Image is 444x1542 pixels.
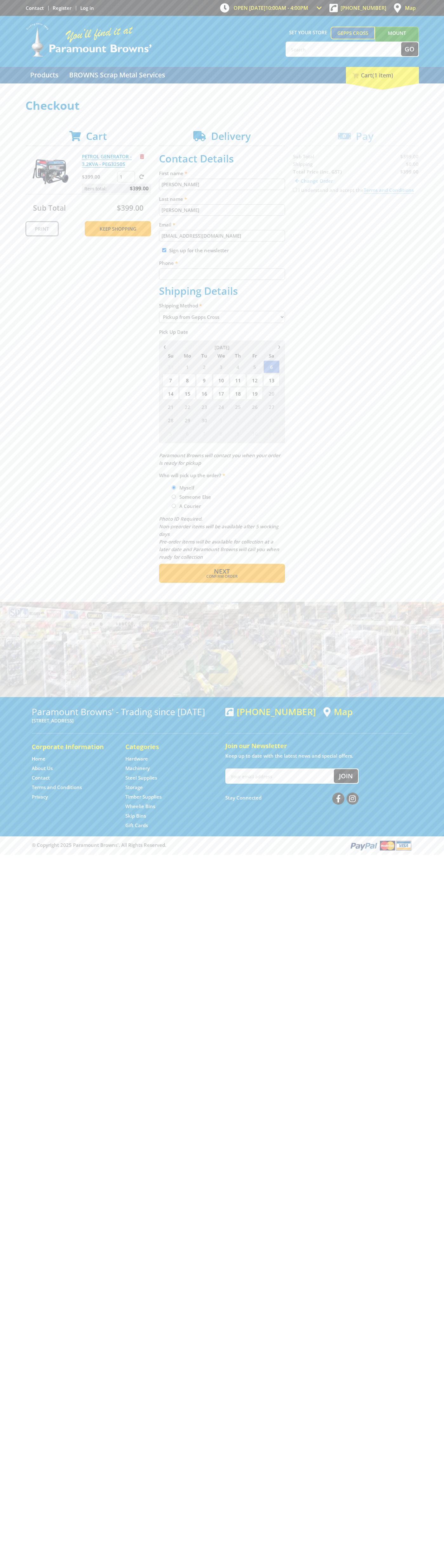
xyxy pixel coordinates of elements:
[179,387,195,400] span: 15
[196,400,212,413] span: 23
[225,752,413,760] p: Keep up to date with the latest news and special offers.
[179,352,195,360] span: Mo
[323,707,353,717] a: View a map of Gepps Cross location
[33,203,66,213] span: Sub Total
[159,230,285,241] input: Please enter your email address.
[25,840,419,851] div: ® Copyright 2025 Paramount Browns'. All Rights Reserved.
[372,71,393,79] span: (1 item)
[25,221,59,236] a: Print
[64,67,170,83] a: Go to the BROWNS Scrap Metal Services page
[247,400,263,413] span: 26
[177,491,213,502] label: Someone Else
[331,27,375,39] a: Gepps Cross
[162,427,179,440] span: 5
[159,195,285,203] label: Last name
[125,755,148,762] a: Go to the Hardware page
[32,717,219,724] p: [STREET_ADDRESS]
[211,129,251,143] span: Delivery
[159,564,285,583] button: Next Confirm order
[159,328,285,336] label: Pick Up Date
[401,42,418,56] button: Go
[247,360,263,373] span: 5
[247,374,263,386] span: 12
[130,184,149,193] span: $399.00
[162,360,179,373] span: 31
[25,22,152,57] img: Paramount Browns'
[334,769,358,783] button: Join
[213,352,229,360] span: We
[286,27,331,38] span: Set your store
[125,784,143,791] a: Go to the Storage page
[213,400,229,413] span: 24
[140,153,144,160] a: Remove from cart
[32,784,82,791] a: Go to the Terms and Conditions page
[263,387,280,400] span: 20
[213,414,229,426] span: 1
[172,495,176,499] input: Please select who will pick up the order.
[53,5,71,11] a: Go to the registration page
[230,414,246,426] span: 2
[32,755,45,762] a: Go to the Home page
[230,427,246,440] span: 9
[159,285,285,297] h2: Shipping Details
[159,259,285,267] label: Phone
[159,204,285,216] input: Please enter your last name.
[159,169,285,177] label: First name
[213,387,229,400] span: 17
[230,400,246,413] span: 25
[225,707,316,717] div: [PHONE_NUMBER]
[213,427,229,440] span: 8
[225,741,413,750] h5: Join our Newsletter
[179,427,195,440] span: 6
[125,794,162,800] a: Go to the Timber Supplies page
[169,247,229,254] label: Sign up for the newsletter
[263,427,280,440] span: 11
[25,67,63,83] a: Go to the Products page
[230,374,246,386] span: 11
[159,302,285,309] label: Shipping Method
[159,452,280,466] em: Paramount Browns will contact you when your order is ready for pickup
[173,575,271,578] span: Confirm order
[85,221,151,236] a: Keep Shopping
[349,840,413,851] img: PayPal, Mastercard, Visa accepted
[31,153,70,191] img: PETROL GENERATOR - 3.2KVA - PEG3250S
[286,42,401,56] input: Search
[177,482,196,493] label: Myself
[125,774,157,781] a: Go to the Steel Supplies page
[172,485,176,490] input: Please select who will pick up the order.
[230,360,246,373] span: 4
[32,774,50,781] a: Go to the Contact page
[32,794,48,800] a: Go to the Privacy page
[159,311,285,323] select: Please select a shipping method.
[263,352,280,360] span: Sa
[162,352,179,360] span: Su
[159,153,285,165] h2: Contact Details
[179,414,195,426] span: 29
[179,374,195,386] span: 8
[263,360,280,373] span: 6
[159,221,285,228] label: Email
[179,400,195,413] span: 22
[125,765,150,772] a: Go to the Machinery page
[196,352,212,360] span: Tu
[213,360,229,373] span: 3
[159,268,285,280] input: Please enter your telephone number.
[247,427,263,440] span: 10
[196,427,212,440] span: 7
[375,27,419,51] a: Mount [PERSON_NAME]
[86,129,107,143] span: Cart
[247,387,263,400] span: 19
[234,4,308,11] span: OPEN [DATE]
[80,5,94,11] a: Log in
[82,184,151,193] p: Item total:
[196,374,212,386] span: 9
[263,414,280,426] span: 4
[230,387,246,400] span: 18
[32,707,219,717] h3: Paramount Browns' - Trading since [DATE]
[263,374,280,386] span: 13
[247,414,263,426] span: 3
[215,344,229,351] span: [DATE]
[82,173,116,181] p: $399.00
[159,471,285,479] label: Who will pick up the order?
[125,813,146,819] a: Go to the Skip Bins page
